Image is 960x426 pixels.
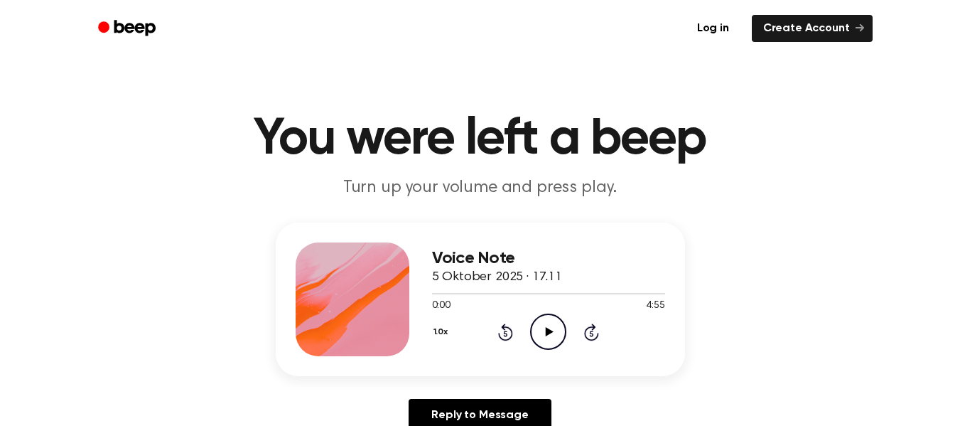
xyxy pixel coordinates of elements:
span: 4:55 [646,299,664,314]
h3: Voice Note [432,249,665,268]
span: 5 Oktober 2025 · 17.11 [432,271,562,284]
p: Turn up your volume and press play. [207,176,753,200]
a: Create Account [752,15,873,42]
a: Beep [88,15,168,43]
button: 1.0x [432,320,453,344]
a: Log in [683,12,743,45]
h1: You were left a beep [117,114,844,165]
span: 0:00 [432,299,451,314]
